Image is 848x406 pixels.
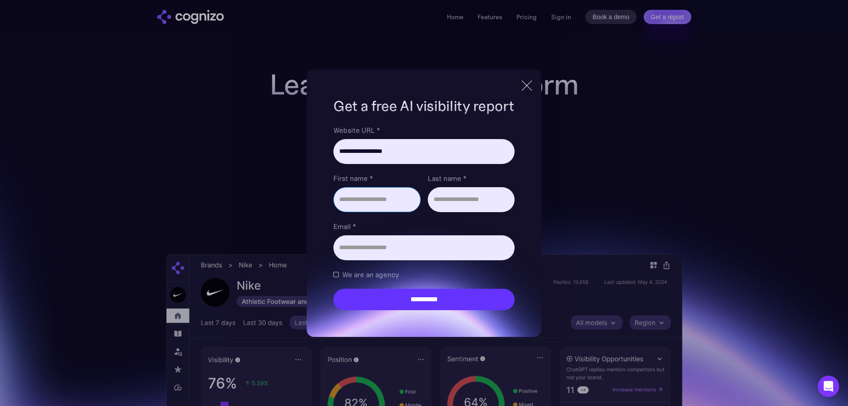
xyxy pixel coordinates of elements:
[333,173,420,184] label: First name *
[428,173,515,184] label: Last name *
[342,269,399,280] span: We are an agency
[333,125,514,310] form: Brand Report Form
[333,96,514,116] h1: Get a free AI visibility report
[818,376,839,397] div: Open Intercom Messenger
[333,221,514,232] label: Email *
[333,125,514,135] label: Website URL *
